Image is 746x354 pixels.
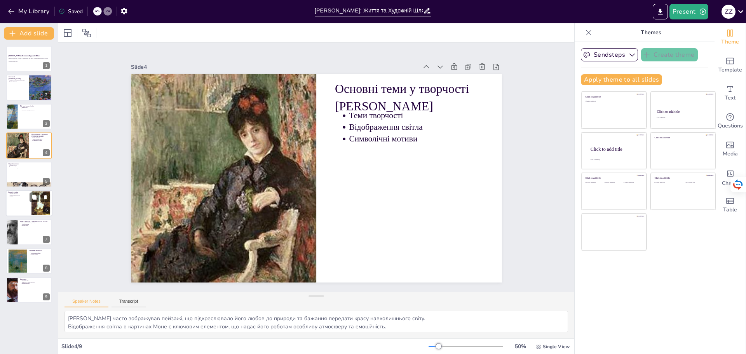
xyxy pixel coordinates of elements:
p: Творчість [PERSON_NAME] — це подорож у світ світла, кольору і вражень. Його полотна навчають бачи... [9,58,50,61]
p: [PERSON_NAME] - імпресіоніст [10,79,27,81]
div: Add images, graphics, shapes or video [715,135,746,163]
span: Questions [718,122,743,130]
span: Click to add text [586,182,596,183]
button: Present [669,4,708,19]
p: Подорож у світ [22,280,50,281]
button: My Library [6,5,53,17]
div: Change the overall theme [715,23,746,51]
p: Пленер [10,196,29,197]
span: Template [718,66,742,74]
strong: [PERSON_NAME]: Життя та Художній Шлях [9,55,40,57]
span: Click to add text [605,182,615,183]
div: Saved [59,8,83,15]
span: Click to add text [655,182,665,183]
p: Імпресіонізм [22,106,50,108]
p: Нові перспективи [22,283,50,284]
p: Themes [595,23,707,42]
button: Export to PowerPoint [653,4,668,19]
span: Media [723,150,738,158]
div: 5 [43,178,50,185]
p: Висновок [20,278,50,281]
p: Мистецтво передачі настрою [22,110,50,111]
p: Вплив на живопис [10,82,27,84]
p: Вплив на мистецтво [10,167,50,169]
p: Знакові серії [10,166,50,167]
button: Duplicate Slide [30,192,39,202]
span: Text [725,94,736,102]
span: Charts [722,179,738,188]
button: Delete Slide [41,192,50,202]
p: Символічні мотиви [33,140,50,141]
div: Add charts and graphs [715,163,746,191]
p: Використання кольору [10,195,29,196]
p: Техніка живопису [10,193,29,195]
p: Відомі картини [9,162,50,165]
span: Table [723,206,737,214]
p: Надихаюче покоління [31,253,50,254]
p: Моне і його сад у [GEOGRAPHIC_DATA] [20,220,50,223]
span: Theme [721,38,739,46]
button: Add slide [4,27,54,40]
div: Add text boxes [715,79,746,107]
span: Click to add title [655,136,670,139]
span: Click to add text [586,101,596,102]
p: Стиль і техніка [8,191,29,194]
div: 8 [43,265,50,272]
div: 2 [43,91,50,98]
span: Click to add text [657,117,665,119]
button: Speaker Notes [64,299,108,307]
div: 1 [43,62,50,69]
p: Поезія у фарбах [31,254,50,255]
p: Відомі роботи [10,164,50,166]
div: Z Z [722,5,736,19]
span: Click to add title [657,110,680,113]
p: Теми творчості [362,122,493,175]
span: Position [82,28,91,38]
p: Основні теми у творчості [PERSON_NAME] [350,90,502,169]
p: Сад у [GEOGRAPHIC_DATA] [22,222,50,224]
div: 50 % [511,343,530,350]
div: Slide 4 / 9 [61,343,429,350]
div: Layout [61,27,74,39]
p: Основні риси [22,108,50,110]
p: Головний мотив [22,223,50,225]
div: Get real-time input from your audience [715,107,746,135]
div: 6 [6,190,52,216]
div: Add ready made slides [715,51,746,79]
p: Відображення світла [33,138,50,140]
div: 9 [43,293,50,300]
div: 4 [43,149,50,156]
span: Click to add title [586,96,601,98]
button: Transcript [112,299,146,307]
textarea: [PERSON_NAME] часто зображував пейзажі, що підкреслювало його любов до природи та бажання передат... [64,311,568,332]
span: Click to add title [586,177,601,180]
div: 2 [6,75,52,100]
p: [PERSON_NAME] у простоті [22,281,50,283]
div: 1 [6,46,52,71]
span: Single View [543,344,570,350]
div: 6 [43,207,50,214]
div: 3 [43,120,50,127]
div: 4 [6,133,52,158]
div: 9 [6,277,52,303]
span: Click to add body [591,159,600,160]
span: Click to add title [655,177,670,180]
input: Insert title [315,5,423,16]
p: Теми творчості [33,137,50,139]
p: Вплив на мистецтво [31,251,50,253]
button: Apply theme to all slides [581,74,662,85]
div: 3 [6,104,52,129]
span: Click to add text [685,182,695,183]
div: 7 [43,236,50,243]
span: Click to add title [591,146,622,152]
p: Варіації світла [22,225,50,227]
button: Z Z [722,4,736,19]
p: Мета творчості [10,80,27,82]
div: 8 [6,248,52,274]
p: Хто такий [PERSON_NAME] [9,75,27,80]
button: Sendsteps [581,48,638,61]
p: Generated with [URL] [9,61,50,62]
p: Основні теми у творчості [PERSON_NAME] [31,133,50,138]
div: 7 [6,219,52,245]
span: Click to add text [624,182,634,183]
